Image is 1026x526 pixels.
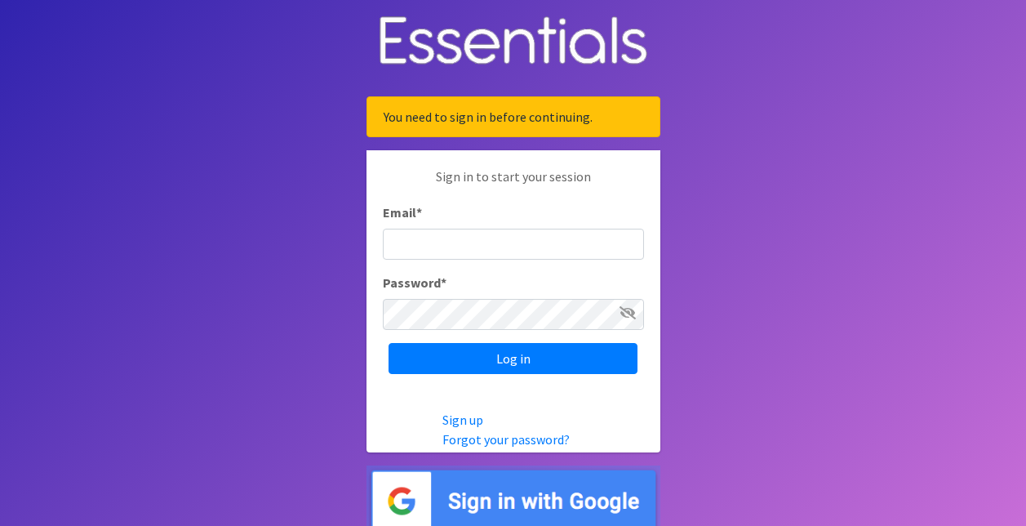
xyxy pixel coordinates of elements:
abbr: required [416,204,422,221]
label: Email [383,203,422,222]
label: Password [383,273,446,292]
a: Sign up [442,412,483,428]
a: Forgot your password? [442,431,570,448]
abbr: required [441,274,446,291]
div: You need to sign in before continuing. [366,96,660,137]
p: Sign in to start your session [383,167,644,203]
input: Log in [389,343,637,374]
